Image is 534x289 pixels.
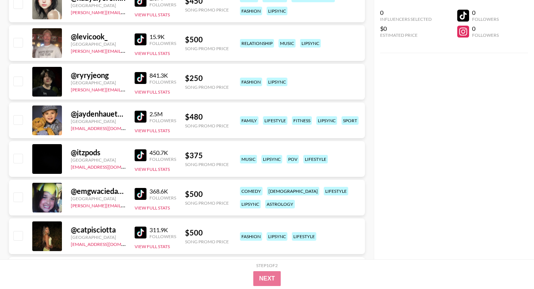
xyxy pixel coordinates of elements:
[71,196,126,201] div: [GEOGRAPHIC_DATA]
[300,39,321,48] div: lipsync
[185,123,229,129] div: Song Promo Price
[71,163,145,170] a: [EMAIL_ADDRESS][DOMAIN_NAME]
[71,201,181,208] a: [PERSON_NAME][EMAIL_ADDRESS][DOMAIN_NAME]
[240,187,263,195] div: comedy
[292,116,312,125] div: fitness
[240,232,262,241] div: fashion
[135,188,146,200] img: TikTok
[253,271,281,286] button: Next
[292,232,316,241] div: lifestyle
[185,228,229,237] div: $ 500
[71,118,126,124] div: [GEOGRAPHIC_DATA]
[71,240,145,247] a: [EMAIL_ADDRESS][DOMAIN_NAME]
[472,16,499,22] div: Followers
[71,124,145,131] a: [EMAIL_ADDRESS][DOMAIN_NAME]
[287,155,299,163] div: pov
[71,8,181,15] a: [PERSON_NAME][EMAIL_ADDRESS][DOMAIN_NAME]
[303,155,328,163] div: lifestyle
[135,205,170,211] button: View Full Stats
[135,12,170,17] button: View Full Stats
[185,7,229,13] div: Song Promo Price
[149,118,176,123] div: Followers
[267,7,287,15] div: lipsync
[135,51,170,56] button: View Full Stats
[380,25,432,32] div: $0
[71,47,181,54] a: [PERSON_NAME][EMAIL_ADDRESS][DOMAIN_NAME]
[185,162,229,167] div: Song Promo Price
[240,116,258,125] div: family
[71,71,126,80] div: @ ryryjeong
[240,200,261,208] div: lipsync
[149,2,176,7] div: Followers
[472,9,499,16] div: 0
[135,227,146,238] img: TikTok
[240,78,262,86] div: fashion
[267,187,319,195] div: [DEMOGRAPHIC_DATA]
[324,187,348,195] div: lifestyle
[261,155,282,163] div: lipsync
[185,84,229,90] div: Song Promo Price
[135,166,170,172] button: View Full Stats
[71,109,126,118] div: @ jaydenhaueterofficial
[472,32,499,38] div: Followers
[185,112,229,121] div: $ 480
[185,46,229,51] div: Song Promo Price
[149,226,176,234] div: 311.9K
[240,39,274,48] div: relationship
[71,41,126,47] div: [GEOGRAPHIC_DATA]
[135,72,146,84] img: TikTok
[267,78,287,86] div: lipsync
[185,151,229,160] div: $ 375
[185,74,229,83] div: $ 250
[185,189,229,199] div: $ 500
[71,157,126,163] div: [GEOGRAPHIC_DATA]
[135,33,146,45] img: TikTok
[278,39,296,48] div: music
[71,80,126,85] div: [GEOGRAPHIC_DATA]
[256,263,278,268] div: Step 1 of 2
[71,234,126,240] div: [GEOGRAPHIC_DATA]
[149,40,176,46] div: Followers
[149,156,176,162] div: Followers
[149,79,176,85] div: Followers
[149,110,176,118] div: 2.5M
[149,72,176,79] div: 841.3K
[149,33,176,40] div: 15.9K
[149,234,176,239] div: Followers
[472,25,499,32] div: 0
[71,186,126,196] div: @ emgwaciedawgie
[380,16,432,22] div: Influencers Selected
[342,116,359,125] div: sport
[185,35,229,44] div: $ 500
[316,116,337,125] div: lipsync
[149,195,176,201] div: Followers
[185,239,229,244] div: Song Promo Price
[149,149,176,156] div: 450.7K
[240,7,262,15] div: fashion
[265,200,295,208] div: astrology
[149,188,176,195] div: 368.6K
[240,155,257,163] div: music
[135,244,170,249] button: View Full Stats
[71,85,181,92] a: [PERSON_NAME][EMAIL_ADDRESS][DOMAIN_NAME]
[135,89,170,95] button: View Full Stats
[380,32,432,38] div: Estimated Price
[135,149,146,161] img: TikTok
[71,148,126,157] div: @ itzpods
[135,128,170,133] button: View Full Stats
[380,9,432,16] div: 0
[135,111,146,123] img: TikTok
[71,225,126,234] div: @ catpisciotta
[71,3,126,8] div: [GEOGRAPHIC_DATA]
[263,116,287,125] div: lifestyle
[71,32,126,41] div: @ levicook_
[185,200,229,206] div: Song Promo Price
[267,232,287,241] div: lipsync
